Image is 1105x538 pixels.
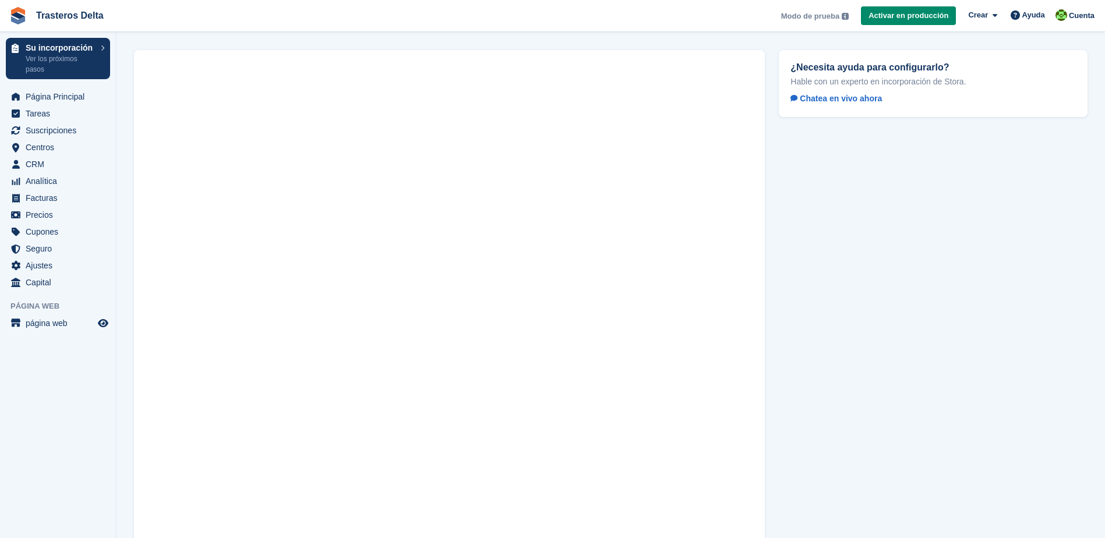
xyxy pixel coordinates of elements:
a: menu [6,156,110,172]
a: menu [6,257,110,274]
a: menu [6,207,110,223]
a: Activar en producción [861,6,956,26]
img: Raquel Mangrane [1055,9,1067,21]
a: menu [6,240,110,257]
a: menu [6,173,110,189]
span: Modo de prueba [781,10,839,22]
a: menu [6,224,110,240]
a: menu [6,105,110,122]
span: Ayuda [1022,9,1045,21]
p: Hable con un experto en incorporación de Stora. [790,76,1076,87]
span: Página web [10,300,116,312]
a: menu [6,139,110,155]
span: Activar en producción [869,10,948,22]
span: Cuenta [1069,10,1095,22]
span: Ajustes [26,257,96,274]
span: Cupones [26,224,96,240]
a: Chatea en vivo ahora [790,91,891,105]
span: página web [26,315,96,331]
a: menú [6,315,110,331]
a: menu [6,190,110,206]
span: Página Principal [26,89,96,105]
span: Seguro [26,240,96,257]
a: menu [6,122,110,139]
span: Facturas [26,190,96,206]
a: menu [6,274,110,291]
span: Chatea en vivo ahora [790,94,882,103]
p: Ver los próximos pasos [26,54,95,75]
a: menu [6,89,110,105]
a: Trasteros Delta [31,6,108,25]
span: Crear [968,9,988,21]
span: Suscripciones [26,122,96,139]
span: CRM [26,156,96,172]
span: Capital [26,274,96,291]
span: Tareas [26,105,96,122]
img: stora-icon-8386f47178a22dfd0bd8f6a31ec36ba5ce8667c1dd55bd0f319d3a0aa187defe.svg [9,7,27,24]
a: Su incorporación Ver los próximos pasos [6,38,110,79]
p: Su incorporación [26,44,95,52]
h2: ¿Necesita ayuda para configurarlo? [790,62,1076,73]
span: Precios [26,207,96,223]
span: Analítica [26,173,96,189]
img: icon-info-grey-7440780725fd019a000dd9b08b2336e03edf1995a4989e88bcd33f0948082b44.svg [842,13,849,20]
a: Vista previa de la tienda [96,316,110,330]
span: Centros [26,139,96,155]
